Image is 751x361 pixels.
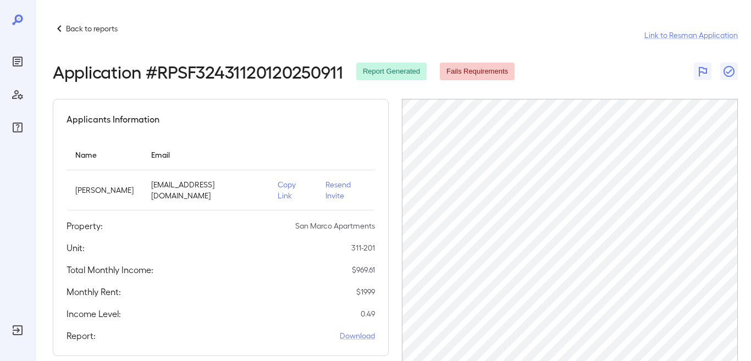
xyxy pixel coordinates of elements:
[75,185,134,196] p: [PERSON_NAME]
[352,264,375,275] p: $ 969.61
[644,30,738,41] a: Link to Resman Application
[151,179,260,201] p: [EMAIL_ADDRESS][DOMAIN_NAME]
[295,220,375,231] p: San Marco Apartments
[66,23,118,34] p: Back to reports
[67,307,121,320] h5: Income Level:
[67,139,142,170] th: Name
[67,219,103,232] h5: Property:
[325,179,366,201] p: Resend Invite
[440,66,515,77] span: Fails Requirements
[9,86,26,103] div: Manage Users
[67,285,121,298] h5: Monthly Rent:
[9,321,26,339] div: Log Out
[67,113,159,126] h5: Applicants Information
[67,139,375,210] table: simple table
[356,66,427,77] span: Report Generated
[278,179,308,201] p: Copy Link
[67,241,85,254] h5: Unit:
[142,139,269,170] th: Email
[9,53,26,70] div: Reports
[361,308,375,319] p: 0.49
[694,63,711,80] button: Flag Report
[67,329,96,342] h5: Report:
[720,63,738,80] button: Close Report
[340,330,375,341] a: Download
[53,62,343,81] h2: Application # RPSF32431120120250911
[356,286,375,297] p: $ 1999
[67,263,153,276] h5: Total Monthly Income:
[9,119,26,136] div: FAQ
[351,242,375,253] p: 311-201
